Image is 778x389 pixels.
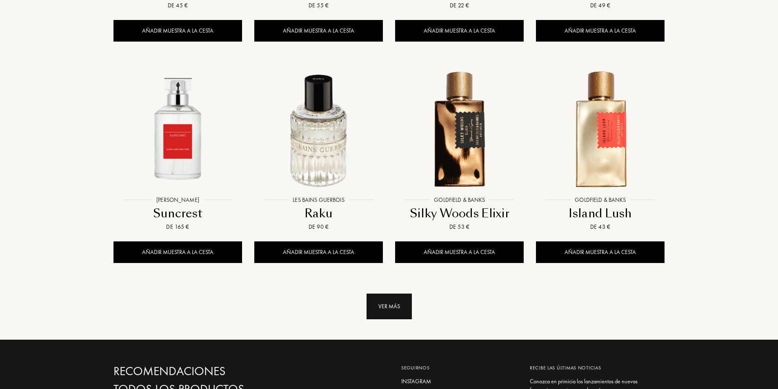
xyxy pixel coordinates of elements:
[401,364,518,371] div: Seguirnos
[396,65,523,192] img: Silky Woods Elixir Goldfield & Banks
[254,20,383,42] div: Añadir muestra a la cesta
[398,223,520,231] div: De 53 €
[258,1,380,10] div: De 55 €
[254,56,383,242] a: Raku Les Bains GuerboisLes Bains GuerboisRakuDe 90 €
[113,56,242,242] a: Suncrest Ulrich Lang[PERSON_NAME]SuncrestDe 165 €
[401,377,518,386] a: Instagram
[255,65,382,192] img: Raku Les Bains Guerbois
[395,241,524,263] div: Añadir muestra a la cesta
[537,65,664,192] img: Island Lush Goldfield & Banks
[536,56,665,242] a: Island Lush Goldfield & BanksGoldfield & BanksIsland LushDe 43 €
[395,20,524,42] div: Añadir muestra a la cesta
[258,223,380,231] div: De 90 €
[114,65,241,192] img: Suncrest Ulrich Lang
[254,241,383,263] div: Añadir muestra a la cesta
[398,1,520,10] div: De 22 €
[117,1,239,10] div: De 45 €
[113,20,242,42] div: Añadir muestra a la cesta
[395,56,524,242] a: Silky Woods Elixir Goldfield & BanksGoldfield & BanksSilky Woods ElixirDe 53 €
[367,294,412,319] div: Ver más
[117,223,239,231] div: De 165 €
[539,1,661,10] div: De 49 €
[113,364,289,378] a: Recomendaciones
[539,223,661,231] div: De 43 €
[536,20,665,42] div: Añadir muestra a la cesta
[530,364,658,371] div: Recibe las últimas noticias
[536,241,665,263] div: Añadir muestra a la cesta
[113,241,242,263] div: Añadir muestra a la cesta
